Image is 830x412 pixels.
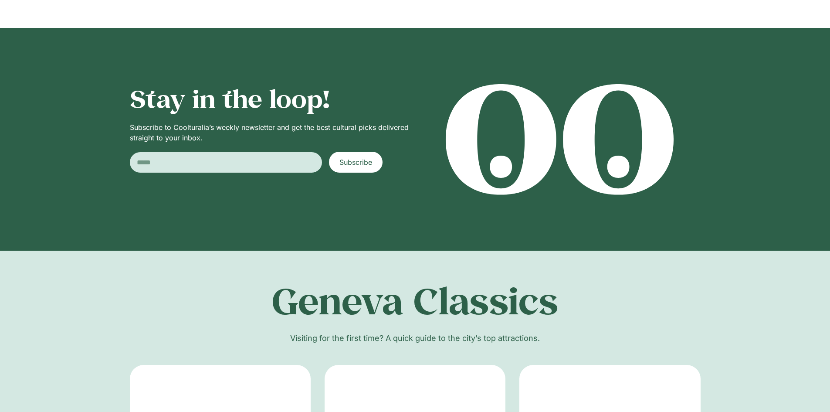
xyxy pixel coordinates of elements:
[244,279,586,322] p: Geneva Classics
[339,157,372,167] span: Subscribe
[130,152,383,173] form: New Form
[130,122,411,143] p: Subscribe to Coolturalia’s weekly newsletter and get the best cultural picks delivered straight t...
[130,332,701,344] p: Visiting for the first time? A quick guide to the city’s top attractions.
[130,84,411,113] h2: Stay in the loop!
[329,152,383,173] button: Subscribe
